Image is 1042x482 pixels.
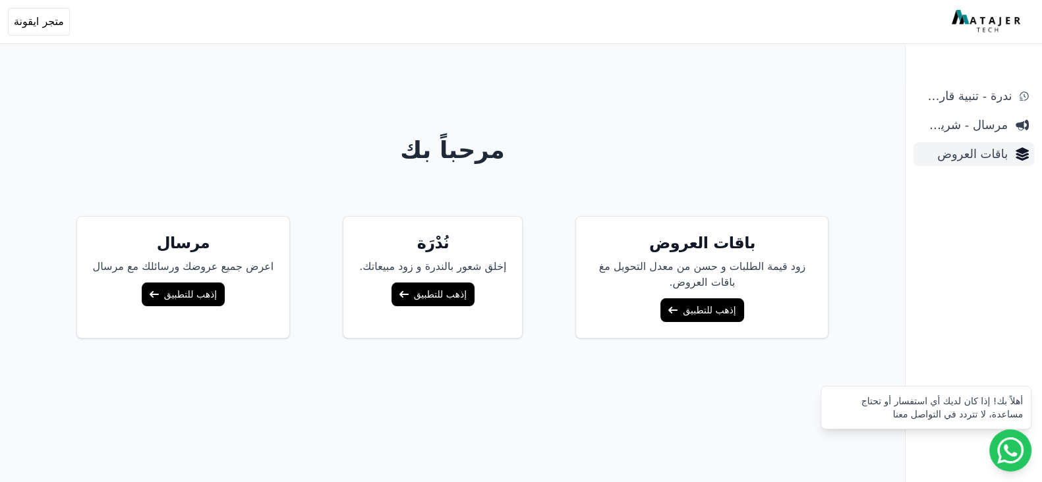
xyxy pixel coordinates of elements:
div: أهلاً بك! إذا كان لديك أي استفسار أو تحتاج مساعدة، لا تتردد في التواصل معنا [829,394,1023,421]
span: ندرة - تنبية قارب علي النفاذ [919,87,1012,105]
img: MatajerTech Logo [952,10,1024,34]
p: إخلق شعور بالندرة و زود مبيعاتك. [359,259,506,275]
h5: مرسال [93,232,274,254]
p: اعرض جميع عروضك ورسائلك مع مرسال [93,259,274,275]
span: مرسال - شريط دعاية [919,116,1008,134]
h5: باقات العروض [592,232,812,254]
a: إذهب للتطبيق [660,298,743,322]
h5: نُدْرَة [359,232,506,254]
a: إذهب للتطبيق [142,282,225,306]
a: إذهب للتطبيق [391,282,475,306]
span: باقات العروض [919,145,1008,163]
button: متجر ايقونة [8,8,70,36]
p: زود قيمة الطلبات و حسن من معدل التحويل مغ باقات العروض. [592,259,812,290]
span: متجر ايقونة [14,14,64,30]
